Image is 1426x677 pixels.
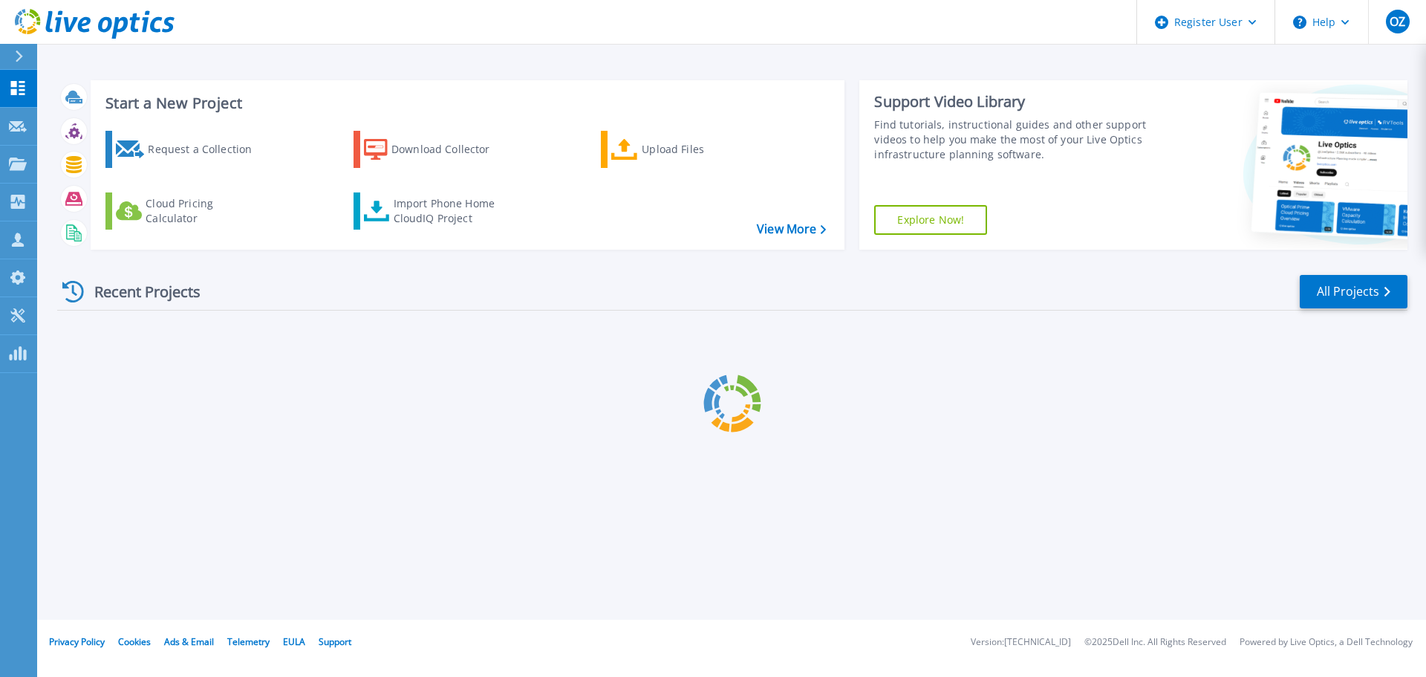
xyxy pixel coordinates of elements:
h3: Start a New Project [105,95,826,111]
a: EULA [283,635,305,648]
div: Support Video Library [874,92,1153,111]
a: Support [319,635,351,648]
a: View More [757,222,826,236]
div: Download Collector [391,135,510,164]
div: Cloud Pricing Calculator [146,196,264,226]
a: Ads & Email [164,635,214,648]
a: Cookies [118,635,151,648]
a: Telemetry [227,635,270,648]
a: Explore Now! [874,205,987,235]
li: Version: [TECHNICAL_ID] [971,638,1071,647]
div: Request a Collection [148,135,267,164]
div: Upload Files [642,135,761,164]
a: Cloud Pricing Calculator [105,192,271,230]
li: Powered by Live Optics, a Dell Technology [1240,638,1413,647]
a: Request a Collection [105,131,271,168]
li: © 2025 Dell Inc. All Rights Reserved [1084,638,1226,647]
div: Recent Projects [57,273,221,310]
span: OZ [1390,16,1405,27]
a: Privacy Policy [49,635,105,648]
a: Upload Files [601,131,766,168]
a: Download Collector [354,131,519,168]
a: All Projects [1300,275,1407,308]
div: Import Phone Home CloudIQ Project [394,196,509,226]
div: Find tutorials, instructional guides and other support videos to help you make the most of your L... [874,117,1153,162]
